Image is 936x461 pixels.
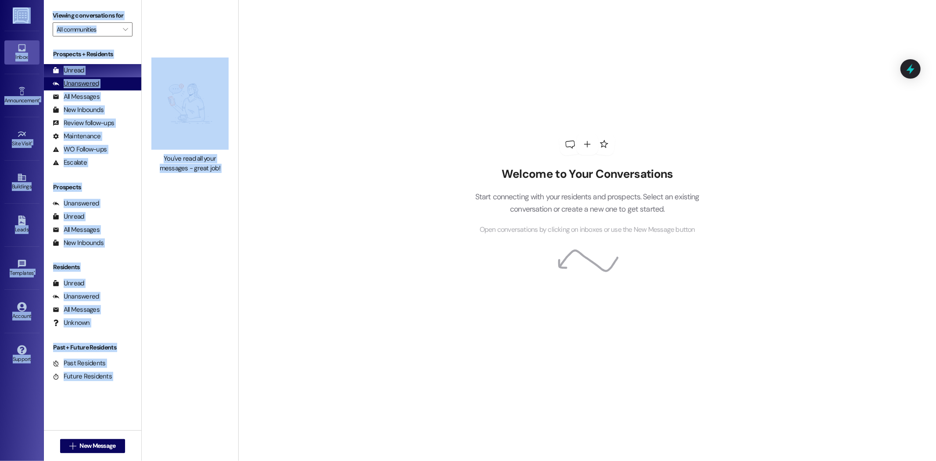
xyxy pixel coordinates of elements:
div: Escalate [53,158,87,167]
a: Support [4,342,39,366]
div: Unanswered [53,199,99,208]
a: Site Visit • [4,127,39,151]
a: Buildings [4,170,39,194]
div: Unknown [53,318,90,328]
div: Review follow-ups [53,119,114,128]
div: Residents [44,263,141,272]
div: All Messages [53,92,100,101]
a: Templates • [4,256,39,280]
div: Unread [53,212,84,221]
div: Unanswered [53,79,99,88]
div: All Messages [53,305,100,314]
div: Unread [53,66,84,75]
div: Prospects [44,183,141,192]
input: All communities [57,22,118,36]
i:  [123,26,128,33]
img: empty-state [151,58,229,150]
a: Account [4,299,39,323]
div: Past + Future Residents [44,343,141,352]
div: WO Follow-ups [53,145,107,154]
div: Unanswered [53,292,99,301]
i:  [69,443,76,450]
button: New Message [60,439,125,453]
h2: Welcome to Your Conversations [462,167,713,181]
p: Start connecting with your residents and prospects. Select an existing conversation or create a n... [462,191,713,216]
div: You've read all your messages - great job! [151,154,229,173]
span: Open conversations by clicking on inboxes or use the New Message button [480,224,695,235]
a: Leads [4,213,39,237]
div: Unread [53,279,84,288]
div: All Messages [53,225,100,234]
a: Inbox [4,40,39,64]
div: Prospects + Residents [44,50,141,59]
div: Past Residents [53,359,106,368]
img: ResiDesk Logo [13,7,31,24]
span: • [34,269,35,275]
div: Future Residents [53,372,112,381]
label: Viewing conversations for [53,9,133,22]
div: New Inbounds [53,105,104,115]
div: Maintenance [53,132,101,141]
span: • [32,139,33,145]
div: New Inbounds [53,238,104,248]
span: New Message [79,441,115,450]
span: • [39,96,40,102]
